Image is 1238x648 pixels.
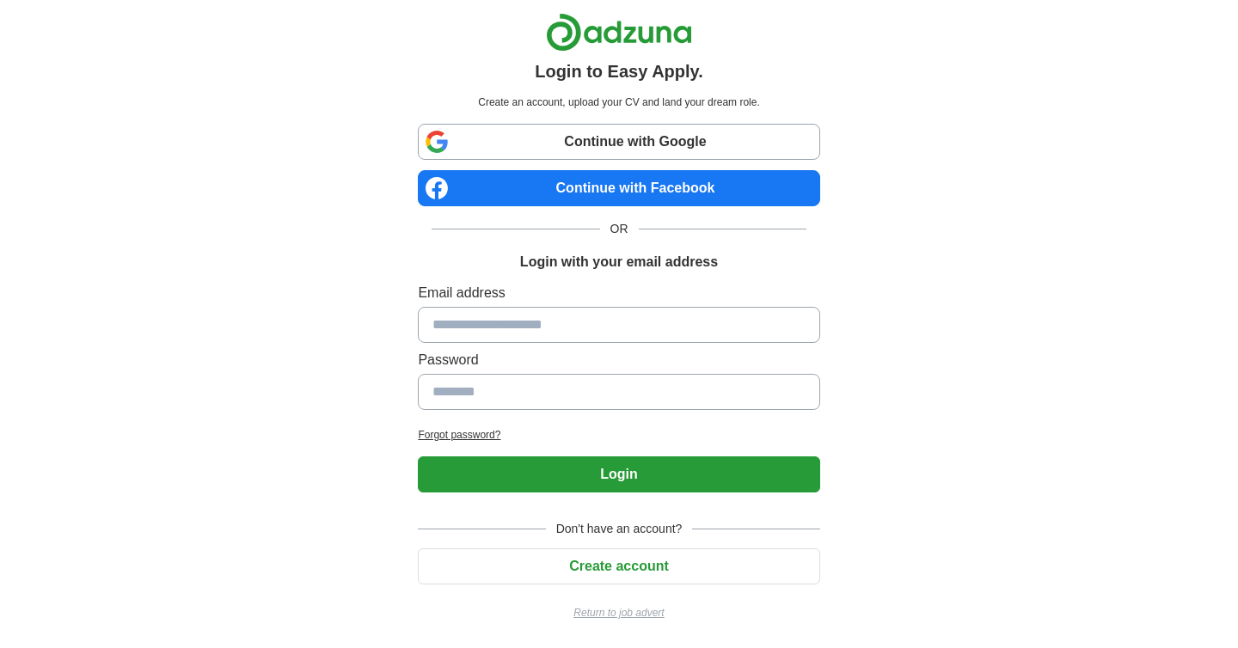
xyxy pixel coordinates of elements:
img: Adzuna logo [546,13,692,52]
label: Email address [418,283,819,303]
h1: Login with your email address [520,252,718,272]
a: Create account [418,559,819,573]
h1: Login to Easy Apply. [535,58,703,84]
a: Continue with Google [418,124,819,160]
p: Create an account, upload your CV and land your dream role. [421,95,816,110]
a: Forgot password? [418,427,819,443]
label: Password [418,350,819,370]
button: Create account [418,548,819,584]
span: Don't have an account? [546,520,693,538]
a: Return to job advert [418,605,819,620]
span: OR [600,220,639,238]
a: Continue with Facebook [418,170,819,206]
button: Login [418,456,819,492]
